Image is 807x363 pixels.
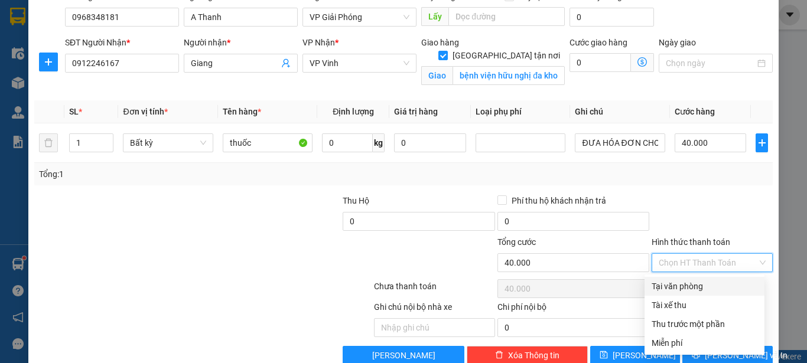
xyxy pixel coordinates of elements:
[421,38,459,47] span: Giao hàng
[302,38,335,47] span: VP Nhận
[65,36,179,49] div: SĐT Người Nhận
[333,107,374,116] span: Định lượng
[281,58,291,68] span: user-add
[692,351,700,360] span: printer
[637,57,647,67] span: dollar-circle
[103,136,110,143] span: up
[756,133,768,152] button: plus
[39,168,313,181] div: Tổng: 1
[40,57,57,67] span: plus
[100,134,113,143] span: Increase Value
[613,349,676,362] span: [PERSON_NAME]
[575,133,665,152] input: Ghi Chú
[394,107,438,116] span: Giá trị hàng
[497,237,536,247] span: Tổng cước
[570,53,631,72] input: Cước giao hàng
[374,318,495,337] input: Nhập ghi chú
[570,100,669,123] th: Ghi chú
[652,336,757,349] div: Miễn phí
[421,7,448,26] span: Lấy
[39,53,58,71] button: plus
[453,66,565,85] input: Giao tận nơi
[652,318,757,331] div: Thu trước một phần
[756,138,767,148] span: plus
[652,237,730,247] label: Hình thức thanh toán
[39,133,58,152] button: delete
[103,144,110,151] span: down
[421,66,453,85] span: Giao
[69,107,79,116] span: SL
[15,15,74,74] img: logo.jpg
[372,349,435,362] span: [PERSON_NAME]
[310,54,409,72] span: VP Vinh
[666,57,755,70] input: Ngày giao
[223,133,313,152] input: VD: Bàn, Ghế
[600,351,608,360] span: save
[471,100,570,123] th: Loại phụ phí
[110,29,494,44] li: [PERSON_NAME], [PERSON_NAME]
[659,38,696,47] label: Ngày giao
[705,349,788,362] span: [PERSON_NAME] và In
[495,351,503,360] span: delete
[508,349,559,362] span: Xóa Thông tin
[570,8,654,27] input: Cước lấy hàng
[652,299,757,312] div: Tài xế thu
[448,49,565,62] span: [GEOGRAPHIC_DATA] tận nơi
[373,133,385,152] span: kg
[373,280,496,300] div: Chưa thanh toán
[652,280,757,293] div: Tại văn phòng
[675,107,715,116] span: Cước hàng
[394,133,466,152] input: 0
[15,86,158,105] b: GỬI : VP Giải Phóng
[100,143,113,152] span: Decrease Value
[223,107,261,116] span: Tên hàng
[374,300,495,318] div: Ghi chú nội bộ nhà xe
[123,107,167,116] span: Đơn vị tính
[570,38,627,47] label: Cước giao hàng
[507,194,611,207] span: Phí thu hộ khách nhận trả
[497,300,649,318] div: Chi phí nội bộ
[110,44,494,58] li: Hotline: 02386655777, 02462925925, 0944789456
[130,134,206,152] span: Bất kỳ
[343,196,369,205] span: Thu Hộ
[448,7,565,26] input: Dọc đường
[184,36,298,49] div: Người nhận
[310,8,409,26] span: VP Giải Phóng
